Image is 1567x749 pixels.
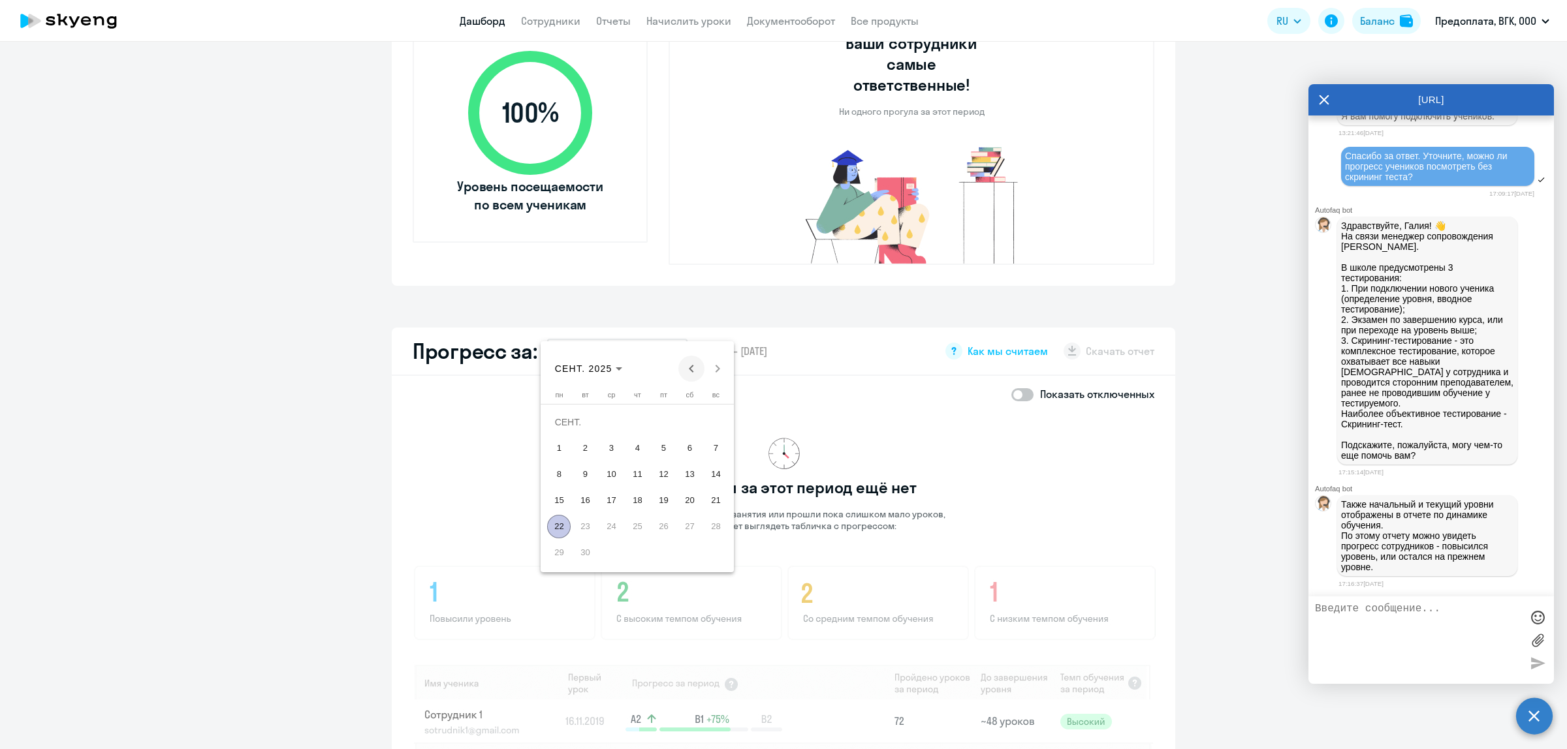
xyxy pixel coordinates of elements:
button: 18 сентября 2025 г. [624,487,650,513]
button: 20 сентября 2025 г. [676,487,703,513]
span: 1 [547,436,571,460]
time: 17:09:17[DATE] [1489,190,1534,197]
span: 28 [704,515,727,538]
span: 16 [573,489,597,512]
button: 28 сентября 2025 г. [703,513,729,540]
button: 9 сентября 2025 г. [572,461,598,487]
button: 30 сентября 2025 г. [572,540,598,566]
button: Previous month [678,356,704,382]
div: Autofaq bot [1315,206,1554,214]
button: Choose month and year [550,357,627,380]
button: 14 сентября 2025 г. [703,461,729,487]
p: Также начальный и текущий уровни отображены в отчете по динамике обучения. По этому отчету можно ... [1341,499,1513,572]
time: 13:21:46[DATE] [1338,129,1384,136]
span: 20 [678,489,701,512]
span: 3 [599,436,623,460]
button: 21 сентября 2025 г. [703,487,729,513]
span: 22 [547,515,571,538]
span: 25 [625,515,649,538]
span: 13 [678,463,701,486]
span: пт [660,391,667,399]
time: 17:15:14[DATE] [1338,468,1384,476]
span: 26 [652,515,675,538]
span: 24 [599,515,623,538]
button: 5 сентября 2025 г. [650,435,676,461]
span: чт [634,391,641,399]
button: 13 сентября 2025 г. [676,461,703,487]
span: 15 [547,489,571,512]
span: 4 [625,436,649,460]
label: Лимит 10 файлов [1528,630,1547,650]
span: 14 [704,463,727,486]
button: 26 сентября 2025 г. [650,513,676,540]
time: 17:16:37[DATE] [1338,580,1384,587]
span: 19 [652,489,675,512]
span: 7 [704,436,727,460]
button: 29 сентября 2025 г. [546,540,572,566]
span: ср [608,391,616,399]
span: 2 [573,436,597,460]
button: 15 сентября 2025 г. [546,487,572,513]
button: 3 сентября 2025 г. [598,435,624,461]
button: 24 сентября 2025 г. [598,513,624,540]
button: 1 сентября 2025 г. [546,435,572,461]
span: пн [555,391,563,399]
img: bot avatar [1316,217,1332,236]
button: 8 сентября 2025 г. [546,461,572,487]
span: 17 [599,489,623,512]
span: 29 [547,541,571,564]
div: Autofaq bot [1315,485,1554,493]
span: 5 [652,436,675,460]
button: 27 сентября 2025 г. [676,513,703,540]
span: сб [686,391,694,399]
button: 19 сентября 2025 г. [650,487,676,513]
span: 9 [573,463,597,486]
span: 10 [599,463,623,486]
span: 23 [573,515,597,538]
button: 11 сентября 2025 г. [624,461,650,487]
span: вс [712,391,720,399]
button: 22 сентября 2025 г. [546,513,572,540]
button: 25 сентября 2025 г. [624,513,650,540]
button: 6 сентября 2025 г. [676,435,703,461]
p: Здравствуйте, Галия! 👋 [1341,221,1513,231]
span: 21 [704,489,727,512]
button: 12 сентября 2025 г. [650,461,676,487]
button: 10 сентября 2025 г. [598,461,624,487]
img: bot avatar [1316,496,1332,515]
span: 12 [652,463,675,486]
span: Спасибо за ответ. Уточните, можно ли прогресс учеников посмотреть без скрининг теста? [1345,151,1510,182]
span: вт [582,391,589,399]
span: 27 [678,515,701,538]
span: 18 [625,489,649,512]
span: СЕНТ. 2025 [555,363,612,374]
button: 2 сентября 2025 г. [572,435,598,461]
button: 4 сентября 2025 г. [624,435,650,461]
span: 30 [573,541,597,564]
button: 17 сентября 2025 г. [598,487,624,513]
td: СЕНТ. [546,409,729,435]
p: На связи менеджер сопровождения [PERSON_NAME]. В школе предусмотрены 3 тестирования: 1. При подкл... [1341,231,1513,461]
button: 16 сентября 2025 г. [572,487,598,513]
span: 11 [625,463,649,486]
span: 8 [547,463,571,486]
button: 23 сентября 2025 г. [572,513,598,540]
span: 6 [678,436,701,460]
button: 7 сентября 2025 г. [703,435,729,461]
